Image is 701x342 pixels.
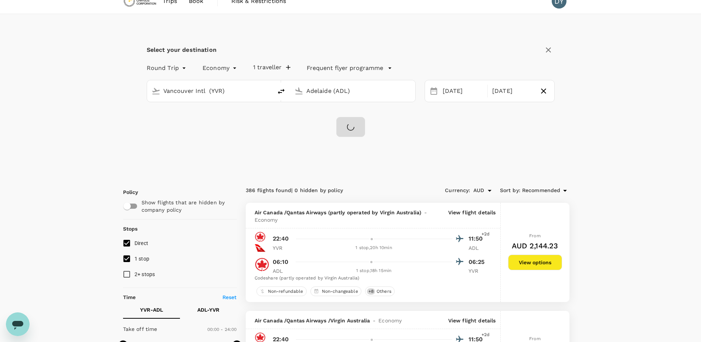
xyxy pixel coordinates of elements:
span: Economy [255,216,278,224]
span: Non-refundable [265,288,306,295]
div: 386 flights found | 0 hidden by policy [246,187,408,195]
p: Frequent flyer programme [307,64,383,73]
p: View flight details [448,209,496,224]
p: 22:40 [273,234,289,243]
input: Depart from [163,85,257,97]
span: Economy [378,317,402,324]
div: [DATE] [489,84,536,98]
div: 1 stop , 20h 10min [296,244,452,252]
input: Going to [306,85,400,97]
button: 1 traveller [253,64,290,71]
button: View options [508,255,562,270]
div: +8Others [365,286,395,296]
p: 06:25 [469,258,487,266]
p: YVR - ADL [140,306,163,313]
span: 1 stop [135,256,150,262]
button: Open [410,90,412,91]
img: AC [255,257,269,272]
p: ADL - YVR [197,306,220,313]
div: Economy [203,62,238,74]
iframe: Button to launch messaging window [6,312,30,336]
strong: Stops [123,226,138,232]
span: + 8 [367,288,375,295]
span: Sort by : [500,187,520,195]
span: 00:00 - 24:00 [207,327,237,332]
button: Open [267,90,269,91]
p: 06:10 [273,258,289,266]
h6: AUD 2,144.23 [512,240,558,252]
span: Recommended [522,187,561,195]
span: +2d [481,231,490,238]
span: Others [374,288,394,295]
span: Currency : [445,187,470,195]
button: Open [484,185,495,196]
img: QF [255,242,266,254]
span: +2d [481,331,490,339]
span: Air Canada / Qantas Airways (partly operated by Virgin Australia) [255,209,422,216]
p: 11:50 [469,234,487,243]
span: Air Canada / Qantas Airways / Virgin Australia [255,317,370,324]
p: ADL [469,244,487,252]
p: Show flights that are hidden by company policy [142,199,232,214]
p: Reset [222,294,237,301]
button: Frequent flyer programme [307,64,392,73]
p: Time [123,294,136,301]
span: 2+ stops [135,271,155,277]
div: 1 stop , 18h 15min [296,267,452,275]
p: YVR [273,244,291,252]
div: Select your destination [147,45,217,55]
div: Non-changeable [310,286,361,296]
div: [DATE] [440,84,486,98]
div: Round Trip [147,62,188,74]
p: YVR [469,267,487,275]
p: ADL [273,267,291,275]
span: - [421,209,430,216]
p: Take off time [123,325,157,333]
span: - [370,317,378,324]
span: From [529,336,541,341]
p: View flight details [448,317,496,324]
span: Direct [135,240,149,246]
button: delete [272,83,290,100]
p: Policy [123,188,130,196]
span: From [529,233,541,238]
div: Codeshare (partly operated by Virgin Australia) [255,275,487,282]
div: Non-refundable [256,286,307,296]
span: Non-changeable [319,288,361,295]
img: AC [255,231,266,242]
